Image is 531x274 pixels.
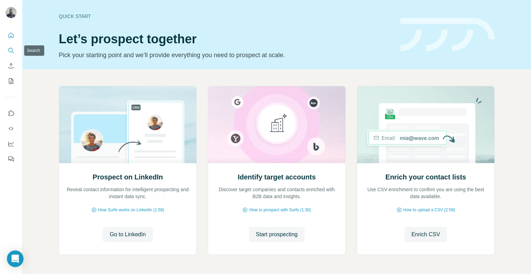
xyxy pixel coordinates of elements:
[400,18,495,52] img: banner
[256,230,298,239] span: Start prospecting
[6,44,17,57] button: Search
[6,107,17,120] button: Use Surfe on LinkedIn
[59,50,392,60] p: Pick your starting point and we’ll provide everything you need to prospect at scale.
[403,207,455,213] span: How to upload a CSV (2:59)
[103,227,152,242] button: Go to LinkedIn
[6,138,17,150] button: Dashboard
[59,13,392,20] div: Quick start
[110,230,146,239] span: Go to LinkedIn
[357,86,495,163] img: Enrich your contact lists
[98,207,164,213] span: How Surfe works on LinkedIn (1:58)
[6,60,17,72] button: Enrich CSV
[6,75,17,87] button: My lists
[6,153,17,165] button: Feedback
[249,227,305,242] button: Start prospecting
[385,172,466,182] h2: Enrich your contact lists
[208,86,346,163] img: Identify target accounts
[93,172,163,182] h2: Prospect on LinkedIn
[59,86,197,163] img: Prospect on LinkedIn
[6,29,17,42] button: Quick start
[404,227,447,242] button: Enrich CSV
[7,250,24,267] div: Open Intercom Messenger
[6,122,17,135] button: Use Surfe API
[411,230,440,239] span: Enrich CSV
[364,186,487,200] p: Use CSV enrichment to confirm you are using the best data available.
[238,172,316,182] h2: Identify target accounts
[6,7,17,18] img: Avatar
[59,32,392,46] h1: Let’s prospect together
[249,207,311,213] span: How to prospect with Surfe (1:30)
[215,186,338,200] p: Discover target companies and contacts enriched with B2B data and insights.
[66,186,189,200] p: Reveal contact information for intelligent prospecting and instant data sync.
